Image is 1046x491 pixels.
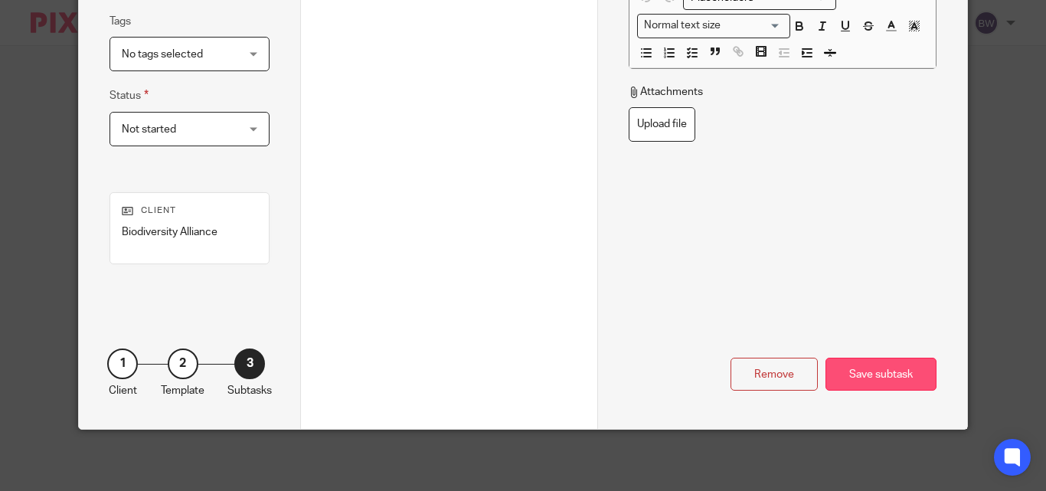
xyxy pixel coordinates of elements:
p: Template [161,383,204,398]
span: No tags selected [122,49,203,60]
label: Upload file [629,107,695,142]
p: Biodiversity Alliance [122,224,257,240]
div: Save subtask [825,358,936,391]
label: Tags [110,14,131,29]
p: Subtasks [227,383,272,398]
div: 1 [107,349,138,379]
input: Search for option [725,18,780,34]
p: Attachments [629,84,703,100]
p: Client [109,383,137,398]
span: Normal text size [641,18,724,34]
p: Client [122,205,257,217]
div: Remove [731,358,818,391]
label: Status [110,87,149,104]
div: Search for option [637,14,790,38]
span: Not started [122,124,176,135]
div: 2 [168,349,198,379]
div: Text styles [637,14,790,38]
div: 3 [234,349,265,379]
